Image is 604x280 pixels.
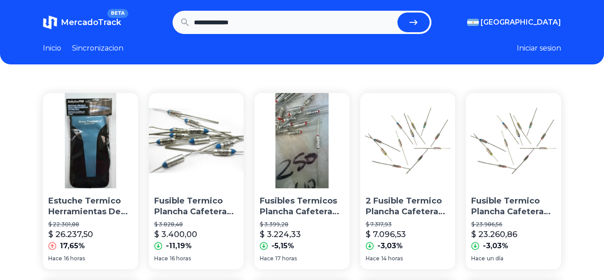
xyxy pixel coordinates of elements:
[154,255,168,262] span: Hace
[381,255,403,262] span: 14 horas
[466,93,561,269] a: Fusible Termico Plancha Cafetera Pava ~ 260°c 10a X 10u HtecFusible Termico Plancha Cafetera Pava...
[48,221,133,228] p: $ 22.301,88
[360,93,456,188] img: 2 Fusible Termico Plancha Cafetera Pava ~ 250 260°c 10a Htec
[260,228,301,241] p: $ 3.224,33
[170,255,191,262] span: 16 horas
[260,195,344,218] p: Fusibles Termicos Plancha Cafetera Grill Pava Estufa 250 º C
[360,93,456,269] a: 2 Fusible Termico Plancha Cafetera Pava ~ 250 260°c 10a Htec2 Fusible Termico Plancha Cafetera Pa...
[43,93,138,188] img: Estuche Termico Herramientas De Belleza Babylisspro Plancha
[366,255,380,262] span: Hace
[154,221,239,228] p: $ 3.828,48
[64,255,85,262] span: 16 horas
[481,17,561,28] span: [GEOGRAPHIC_DATA]
[43,43,61,54] a: Inicio
[487,255,503,262] span: un día
[72,43,123,54] a: Sincronizacion
[366,195,450,218] p: 2 Fusible Termico Plancha Cafetera Pava ~ 250 260°c 10a Htec
[48,255,62,262] span: Hace
[366,221,450,228] p: $ 7.317,93
[271,241,294,251] p: -5,15%
[43,15,121,30] a: MercadoTrackBETA
[107,9,128,18] span: BETA
[154,195,239,218] p: Fusible Termico Plancha Cafetera Grill Pava Estufa 240 º C
[466,93,561,188] img: Fusible Termico Plancha Cafetera Pava ~ 260°c 10a X 10u Htec
[260,255,274,262] span: Hace
[483,241,508,251] p: -3,03%
[43,15,57,30] img: MercadoTrack
[471,221,556,228] p: $ 23.986,56
[471,228,517,241] p: $ 23.260,86
[471,255,485,262] span: Hace
[149,93,244,269] a: Fusible Termico Plancha Cafetera Grill Pava Estufa 240 º CFusible Termico Plancha Cafetera Grill ...
[48,195,133,218] p: Estuche Termico Herramientas De Belleza Babylisspro Plancha
[260,221,344,228] p: $ 3.399,28
[60,241,85,251] p: 17,65%
[517,43,561,54] button: Iniciar sesion
[149,93,244,188] img: Fusible Termico Plancha Cafetera Grill Pava Estufa 240 º C
[166,241,192,251] p: -11,19%
[61,17,121,27] span: MercadoTrack
[377,241,403,251] p: -3,03%
[275,255,297,262] span: 17 horas
[48,228,93,241] p: $ 26.237,50
[366,228,406,241] p: $ 7.096,53
[254,93,350,269] a: Fusibles Termicos Plancha Cafetera Grill Pava Estufa 250 º CFusibles Termicos Plancha Cafetera Gr...
[254,93,350,188] img: Fusibles Termicos Plancha Cafetera Grill Pava Estufa 250 º C
[467,19,479,26] img: Argentina
[467,17,561,28] button: [GEOGRAPHIC_DATA]
[471,195,556,218] p: Fusible Termico Plancha Cafetera Pava ~ 260°c 10a X 10u Htec
[43,93,138,269] a: Estuche Termico Herramientas De Belleza Babylisspro PlanchaEstuche Termico Herramientas De Bellez...
[154,228,197,241] p: $ 3.400,00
